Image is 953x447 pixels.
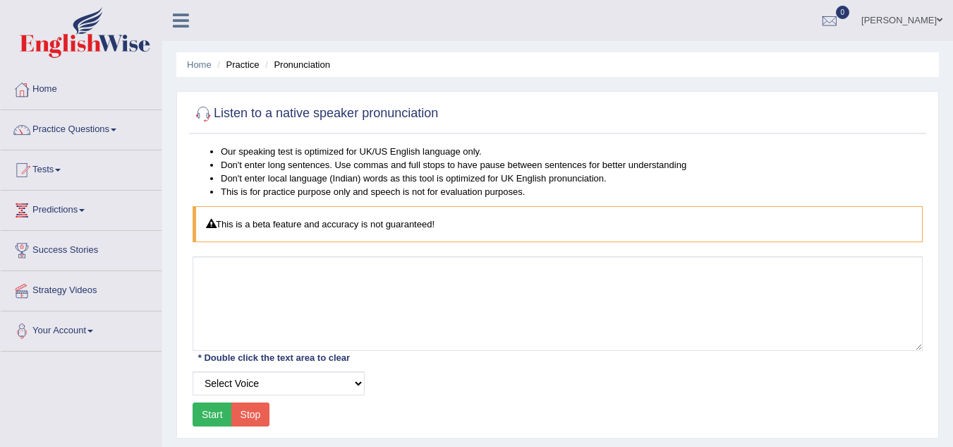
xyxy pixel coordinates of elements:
li: Don't enter long sentences. Use commas and full stops to have pause between sentences for better ... [221,158,923,172]
a: Predictions [1,191,162,226]
a: Home [187,59,212,70]
button: Stop [231,403,270,427]
h2: Listen to a native speaker pronunciation [193,103,438,124]
a: Tests [1,150,162,186]
li: Practice [214,58,259,71]
li: Our speaking test is optimized for UK/US English language only. [221,145,923,158]
li: This is for practice purpose only and speech is not for evaluation purposes. [221,185,923,198]
li: Pronunciation [262,58,330,71]
div: This is a beta feature and accuracy is not guaranteed! [193,206,923,242]
a: Strategy Videos [1,271,162,306]
a: Practice Questions [1,110,162,145]
a: Your Account [1,311,162,347]
li: Don't enter local language (Indian) words as this tool is optimized for UK English pronunciation. [221,172,923,185]
div: * Double click the text area to clear [193,350,356,365]
span: 0 [836,6,850,19]
a: Success Stories [1,231,162,266]
button: Start [193,403,232,427]
a: Home [1,70,162,105]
